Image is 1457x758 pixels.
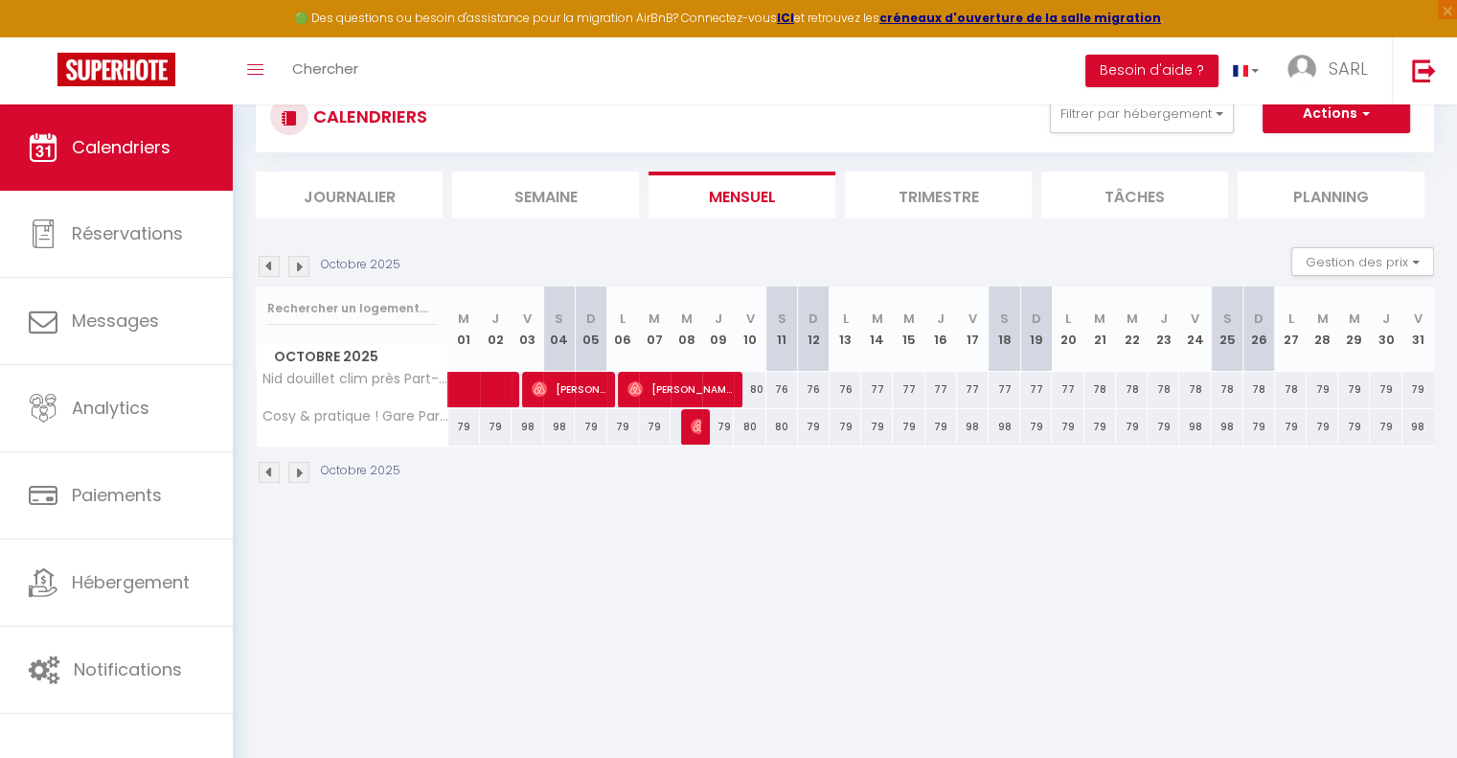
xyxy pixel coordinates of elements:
th: 29 [1338,287,1370,372]
th: 22 [1116,287,1148,372]
div: 80 [734,372,765,407]
th: 10 [734,287,765,372]
img: logout [1412,58,1436,82]
div: 79 [798,409,830,445]
li: Mensuel [649,172,835,218]
abbr: J [715,310,722,328]
div: 80 [766,409,798,445]
th: 31 [1402,287,1434,372]
span: [PERSON_NAME] [532,371,605,407]
a: Chercher [278,37,373,104]
div: 79 [639,409,671,445]
abbr: V [968,310,977,328]
abbr: V [745,310,754,328]
li: Planning [1238,172,1424,218]
th: 13 [830,287,861,372]
a: créneaux d'ouverture de la salle migration [879,10,1161,26]
abbr: M [1349,310,1360,328]
div: 77 [925,372,957,407]
button: Ouvrir le widget de chat LiveChat [15,8,73,65]
div: 77 [893,372,924,407]
div: 76 [830,372,861,407]
div: 77 [1020,372,1052,407]
li: Semaine [452,172,639,218]
h3: CALENDRIERS [308,95,427,138]
div: 98 [957,409,989,445]
div: 79 [1370,372,1401,407]
div: 79 [1084,409,1116,445]
th: 19 [1020,287,1052,372]
abbr: D [808,310,818,328]
th: 26 [1243,287,1275,372]
span: Cosy & pratique ! Gare Part Dieu - Clim [260,409,451,424]
div: 79 [480,409,512,445]
span: [PERSON_NAME] [691,408,701,445]
span: Réservations [72,221,183,245]
abbr: S [1000,310,1009,328]
div: 79 [925,409,957,445]
div: 79 [893,409,924,445]
th: 08 [671,287,702,372]
div: 78 [1211,372,1242,407]
div: 79 [1370,409,1401,445]
th: 04 [543,287,575,372]
div: 98 [1402,409,1434,445]
span: Hébergement [72,570,190,594]
div: 79 [1307,409,1338,445]
button: Gestion des prix [1291,247,1434,276]
div: 79 [1020,409,1052,445]
div: 79 [1307,372,1338,407]
th: 01 [448,287,480,372]
th: 15 [893,287,924,372]
div: 98 [512,409,543,445]
th: 25 [1211,287,1242,372]
abbr: M [1317,310,1329,328]
th: 07 [639,287,671,372]
button: Besoin d'aide ? [1085,55,1218,87]
div: 79 [575,409,606,445]
abbr: D [586,310,596,328]
abbr: J [1382,310,1390,328]
a: ... SARL [1273,37,1392,104]
p: Octobre 2025 [321,462,400,480]
abbr: J [491,310,499,328]
div: 79 [861,409,893,445]
div: 77 [1052,372,1083,407]
div: 78 [1148,372,1179,407]
abbr: V [1414,310,1423,328]
th: 30 [1370,287,1401,372]
th: 06 [607,287,639,372]
div: 79 [1116,409,1148,445]
th: 14 [861,287,893,372]
span: Paiements [72,483,162,507]
th: 28 [1307,287,1338,372]
abbr: S [778,310,786,328]
span: Nid douillet clim près Part-Dieu Droite [260,372,451,386]
abbr: M [903,310,915,328]
span: Octobre 2025 [257,343,447,371]
div: 78 [1243,372,1275,407]
abbr: S [1222,310,1231,328]
span: Messages [72,309,159,333]
li: Journalier [256,172,443,218]
div: 79 [1052,409,1083,445]
div: 79 [607,409,639,445]
abbr: M [1126,310,1137,328]
abbr: J [1160,310,1168,328]
th: 24 [1179,287,1211,372]
abbr: V [1191,310,1199,328]
div: 79 [1338,409,1370,445]
div: 79 [448,409,480,445]
p: Octobre 2025 [321,256,400,274]
abbr: L [1065,310,1071,328]
img: ... [1287,55,1316,83]
div: 79 [1148,409,1179,445]
abbr: D [1254,310,1263,328]
abbr: D [1032,310,1041,328]
div: 79 [1275,409,1307,445]
abbr: L [620,310,626,328]
span: Chercher [292,58,358,79]
input: Rechercher un logement... [267,291,437,326]
th: 11 [766,287,798,372]
span: Analytics [72,396,149,420]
